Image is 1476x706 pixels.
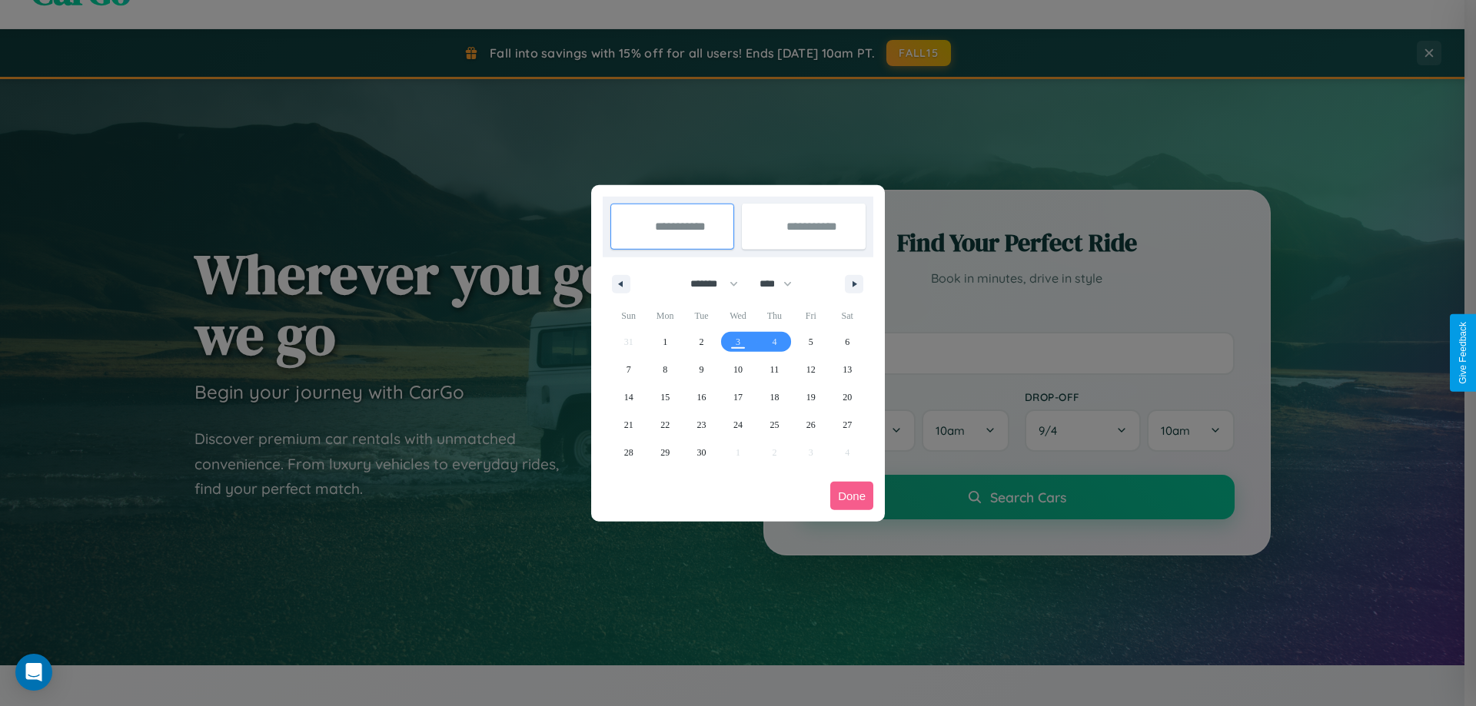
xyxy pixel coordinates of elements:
button: 19 [793,383,829,411]
span: Mon [647,303,683,328]
button: 23 [683,411,720,439]
button: 21 [610,411,647,439]
span: 12 [806,356,816,383]
button: 18 [756,383,793,411]
span: 28 [624,439,633,466]
span: 16 [697,383,706,411]
button: 12 [793,356,829,383]
span: 15 [660,383,670,411]
span: 11 [770,356,780,383]
span: 2 [700,328,704,356]
span: 23 [697,411,706,439]
div: Give Feedback [1458,322,1468,384]
span: 6 [845,328,849,356]
button: Done [830,482,873,510]
button: 15 [647,383,683,411]
button: 5 [793,328,829,356]
span: 26 [806,411,816,439]
button: 11 [756,356,793,383]
button: 22 [647,411,683,439]
button: 13 [829,356,866,383]
button: 24 [720,411,756,439]
span: 14 [624,383,633,411]
button: 26 [793,411,829,439]
span: Tue [683,303,720,328]
span: 17 [733,383,743,411]
span: Sat [829,303,866,328]
span: Wed [720,303,756,328]
span: 27 [843,411,852,439]
div: Open Intercom Messenger [15,654,52,691]
span: 29 [660,439,670,466]
span: 24 [733,411,743,439]
button: 28 [610,439,647,466]
span: 7 [627,356,631,383]
button: 1 [647,328,683,356]
button: 3 [720,328,756,356]
button: 17 [720,383,756,411]
button: 27 [829,411,866,439]
button: 8 [647,356,683,383]
span: 8 [663,356,667,383]
button: 25 [756,411,793,439]
button: 7 [610,356,647,383]
button: 29 [647,439,683,466]
span: 10 [733,356,743,383]
span: Sun [610,303,647,328]
button: 2 [683,328,720,356]
span: 5 [809,328,813,356]
span: 22 [660,411,670,439]
span: 25 [770,411,779,439]
span: 19 [806,383,816,411]
span: 30 [697,439,706,466]
span: Thu [756,303,793,328]
span: 21 [624,411,633,439]
span: Fri [793,303,829,328]
span: 13 [843,356,852,383]
span: 18 [770,383,779,411]
span: 9 [700,356,704,383]
button: 9 [683,356,720,383]
span: 4 [772,328,776,356]
button: 20 [829,383,866,411]
button: 16 [683,383,720,411]
span: 1 [663,328,667,356]
button: 30 [683,439,720,466]
button: 6 [829,328,866,356]
button: 4 [756,328,793,356]
button: 10 [720,356,756,383]
button: 14 [610,383,647,411]
span: 20 [843,383,852,411]
span: 3 [736,328,740,356]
